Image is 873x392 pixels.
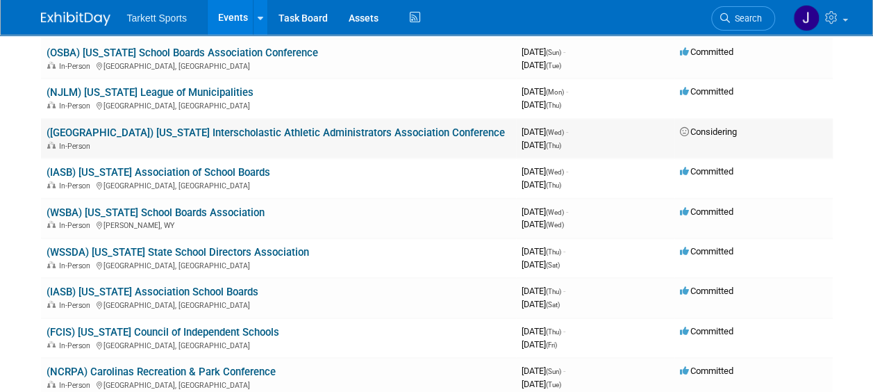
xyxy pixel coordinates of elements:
[566,206,568,217] span: -
[680,246,733,256] span: Committed
[680,166,733,177] span: Committed
[546,62,561,70] span: (Tue)
[59,221,94,230] span: In-Person
[793,5,820,31] img: Jeremy Vega
[546,129,564,136] span: (Wed)
[546,181,561,189] span: (Thu)
[47,60,510,71] div: [GEOGRAPHIC_DATA], [GEOGRAPHIC_DATA]
[47,261,56,268] img: In-Person Event
[563,246,565,256] span: -
[546,49,561,56] span: (Sun)
[546,328,561,336] span: (Thu)
[522,219,564,229] span: [DATE]
[47,221,56,228] img: In-Person Event
[47,179,510,190] div: [GEOGRAPHIC_DATA], [GEOGRAPHIC_DATA]
[546,341,557,349] span: (Fri)
[522,366,565,376] span: [DATE]
[59,381,94,390] span: In-Person
[680,326,733,336] span: Committed
[522,379,561,389] span: [DATE]
[47,366,276,378] a: (NCRPA) Carolinas Recreation & Park Conference
[59,101,94,111] span: In-Person
[546,248,561,256] span: (Thu)
[680,47,733,57] span: Committed
[563,326,565,336] span: -
[546,101,561,109] span: (Thu)
[522,47,565,57] span: [DATE]
[47,246,309,259] a: (WSSDA) [US_STATE] State School Directors Association
[47,381,56,388] img: In-Person Event
[127,13,187,24] span: Tarkett Sports
[522,246,565,256] span: [DATE]
[47,47,318,59] a: (OSBA) [US_STATE] School Boards Association Conference
[522,126,568,137] span: [DATE]
[522,206,568,217] span: [DATE]
[563,47,565,57] span: -
[546,168,564,176] span: (Wed)
[47,219,510,230] div: [PERSON_NAME], WY
[522,259,560,270] span: [DATE]
[680,286,733,296] span: Committed
[47,339,510,350] div: [GEOGRAPHIC_DATA], [GEOGRAPHIC_DATA]
[566,86,568,97] span: -
[47,126,505,139] a: ([GEOGRAPHIC_DATA]) [US_STATE] Interscholastic Athletic Administrators Association Conference
[522,179,561,190] span: [DATE]
[59,62,94,71] span: In-Person
[680,126,737,137] span: Considering
[522,166,568,177] span: [DATE]
[522,299,560,309] span: [DATE]
[522,60,561,70] span: [DATE]
[546,209,564,216] span: (Wed)
[522,99,561,110] span: [DATE]
[47,341,56,348] img: In-Person Event
[711,6,775,31] a: Search
[59,301,94,310] span: In-Person
[546,88,564,96] span: (Mon)
[47,286,258,298] a: (IASB) [US_STATE] Association School Boards
[546,301,560,309] span: (Sat)
[59,341,94,350] span: In-Person
[546,221,564,229] span: (Wed)
[563,366,565,376] span: -
[47,299,510,310] div: [GEOGRAPHIC_DATA], [GEOGRAPHIC_DATA]
[522,140,561,150] span: [DATE]
[59,142,94,151] span: In-Person
[47,181,56,188] img: In-Person Event
[47,326,279,338] a: (FCIS) [US_STATE] Council of Independent Schools
[566,166,568,177] span: -
[680,206,733,217] span: Committed
[47,301,56,308] img: In-Person Event
[566,126,568,137] span: -
[563,286,565,296] span: -
[47,62,56,69] img: In-Person Event
[47,259,510,270] div: [GEOGRAPHIC_DATA], [GEOGRAPHIC_DATA]
[47,99,510,111] div: [GEOGRAPHIC_DATA], [GEOGRAPHIC_DATA]
[546,368,561,375] span: (Sun)
[59,261,94,270] span: In-Person
[47,379,510,390] div: [GEOGRAPHIC_DATA], [GEOGRAPHIC_DATA]
[47,166,270,179] a: (IASB) [US_STATE] Association of School Boards
[47,86,253,99] a: (NJLM) [US_STATE] League of Municipalities
[522,339,557,350] span: [DATE]
[546,381,561,389] span: (Tue)
[522,286,565,296] span: [DATE]
[546,288,561,295] span: (Thu)
[546,261,560,269] span: (Sat)
[680,366,733,376] span: Committed
[680,86,733,97] span: Committed
[47,142,56,149] img: In-Person Event
[47,206,265,219] a: (WSBA) [US_STATE] School Boards Association
[47,101,56,108] img: In-Person Event
[59,181,94,190] span: In-Person
[730,13,762,24] span: Search
[522,326,565,336] span: [DATE]
[546,142,561,149] span: (Thu)
[522,86,568,97] span: [DATE]
[41,12,110,26] img: ExhibitDay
